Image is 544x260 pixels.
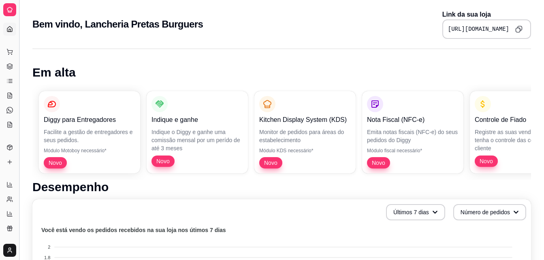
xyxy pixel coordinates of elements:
p: Módulo fiscal necessário* [367,147,459,154]
button: Últimos 7 dias [386,204,445,220]
p: Módulo Motoboy necessário* [44,147,135,154]
span: Novo [45,159,65,167]
p: Módulo KDS necessário* [259,147,351,154]
pre: [URL][DOMAIN_NAME] [448,25,509,33]
span: Novo [153,157,173,165]
span: Novo [476,157,496,165]
p: Facilite a gestão de entregadores e seus pedidos. [44,128,135,144]
button: Kitchen Display System (KDS)Monitor de pedidos para áreas do estabelecimentoMódulo KDS necessário... [254,91,356,173]
tspan: 1.8 [44,255,50,260]
p: Indique e ganhe [151,115,243,125]
p: Emita notas fiscais (NFC-e) do seus pedidos do Diggy [367,128,459,144]
button: Número de pedidos [453,204,526,220]
p: Kitchen Display System (KDS) [259,115,351,125]
p: Monitor de pedidos para áreas do estabelecimento [259,128,351,144]
button: Nota Fiscal (NFC-e)Emita notas fiscais (NFC-e) do seus pedidos do DiggyMódulo fiscal necessário*Novo [362,91,463,173]
button: Diggy para EntregadoresFacilite a gestão de entregadores e seus pedidos.Módulo Motoboy necessário... [39,91,140,173]
span: Novo [261,159,281,167]
h1: Em alta [32,65,531,80]
p: Nota Fiscal (NFC-e) [367,115,459,125]
p: Indique o Diggy e ganhe uma comissão mensal por um perído de até 3 meses [151,128,243,152]
button: Copy to clipboard [512,23,525,36]
span: Novo [369,159,388,167]
text: Você está vendo os pedidos recebidos na sua loja nos útimos 7 dias [41,227,226,233]
p: Link da sua loja [442,10,531,19]
p: Diggy para Entregadores [44,115,135,125]
button: Indique e ganheIndique o Diggy e ganhe uma comissão mensal por um perído de até 3 mesesNovo [147,91,248,173]
h2: Bem vindo, Lancheria Pretas Burguers [32,18,203,31]
tspan: 2 [48,245,50,249]
h1: Desempenho [32,180,531,194]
